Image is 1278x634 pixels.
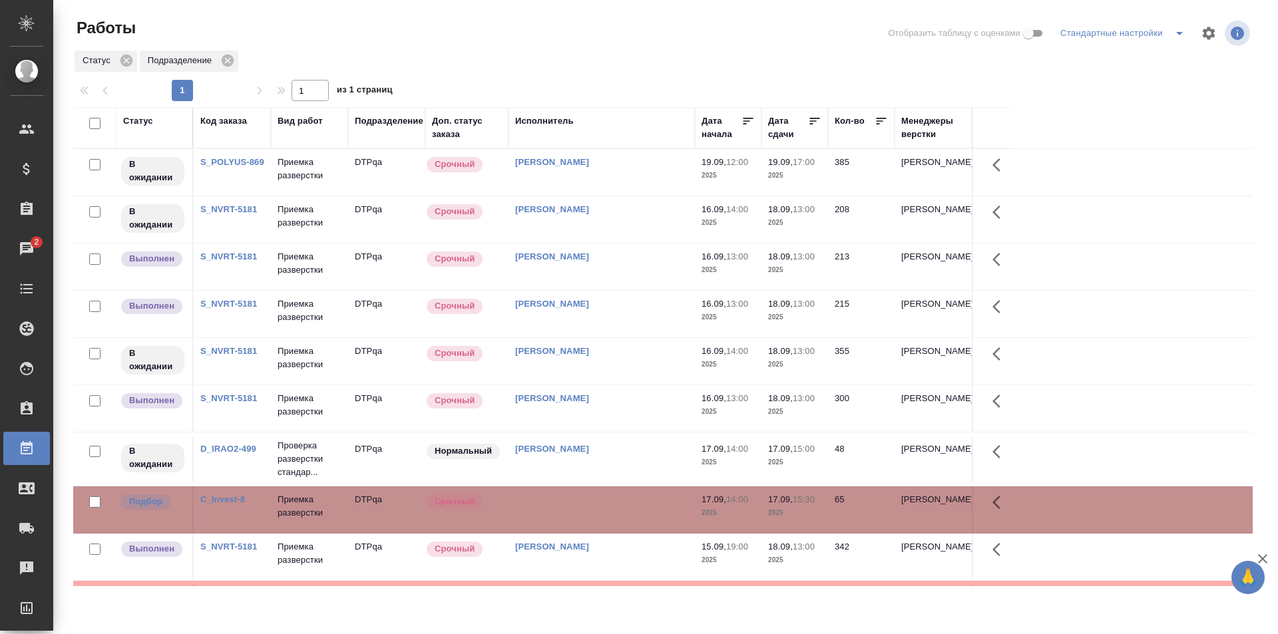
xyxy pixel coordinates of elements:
div: Исполнитель завершил работу [120,540,186,558]
button: Здесь прячутся важные кнопки [984,486,1016,518]
div: Исполнитель назначен, приступать к работе пока рано [120,203,186,234]
span: 🙏 [1237,563,1259,591]
p: В ожидании [129,158,176,184]
td: 215 [828,291,895,337]
div: Исполнитель [515,114,574,128]
p: 13:00 [793,542,815,552]
p: В ожидании [129,205,176,232]
p: 2025 [702,405,755,418]
a: S_NVRT-5181 [200,393,257,403]
p: 16.09, [702,204,726,214]
td: DTPqa [348,534,425,580]
p: Срочный [435,299,475,313]
div: Дата начала [702,114,742,141]
a: D_IRAO2-499 [200,444,256,454]
a: S_NVRT-5181 [200,204,257,214]
p: 15:30 [793,494,815,504]
p: Проверка разверстки стандар... [278,439,341,479]
p: 2025 [702,554,755,567]
p: Срочный [435,252,475,265]
p: 2025 [702,169,755,182]
p: В ожидании [129,347,176,373]
p: Срочный [435,205,475,218]
p: 16.09, [702,346,726,356]
p: [PERSON_NAME] [901,156,965,169]
p: Приемка разверстки [278,203,341,230]
p: Приемка разверстки [278,250,341,277]
p: 18.09, [768,346,793,356]
p: Приемка разверстки [278,297,341,324]
td: DTPqa [348,243,425,290]
p: 2025 [702,506,755,520]
td: 342 [828,534,895,580]
span: Работы [73,17,136,39]
div: Исполнитель завершил работу [120,250,186,268]
p: 17.09, [768,444,793,454]
td: 385 [828,149,895,196]
td: DTPqa [348,436,425,482]
p: 18.09, [768,393,793,403]
p: Срочный [435,347,475,360]
td: DTPqa [348,584,425,631]
button: Здесь прячутся важные кнопки [984,584,1016,616]
div: Исполнитель завершил работу [120,392,186,410]
td: 213 [828,243,895,290]
p: Приемка разверстки [278,392,341,418]
p: 17:00 [793,157,815,167]
a: 2 [3,232,50,265]
span: Настроить таблицу [1193,17,1225,49]
p: 2025 [702,358,755,371]
a: [PERSON_NAME] [515,444,589,454]
a: [PERSON_NAME] [515,251,589,261]
p: 13:00 [793,346,815,356]
div: Менеджеры верстки [901,114,965,141]
p: Выполнен [129,252,174,265]
td: 42 [828,584,895,631]
p: Выполнен [129,299,174,313]
td: 300 [828,385,895,432]
p: 13:00 [793,251,815,261]
a: S_NVRT-5181 [200,542,257,552]
a: S_NVRT-5181 [200,299,257,309]
button: Здесь прячутся важные кнопки [984,338,1016,370]
p: 2025 [702,456,755,469]
div: Кол-во [835,114,865,128]
a: [PERSON_NAME] [515,346,589,356]
td: DTPqa [348,196,425,243]
p: [PERSON_NAME] [901,442,965,456]
td: DTPqa [348,385,425,432]
p: 12:00 [726,157,748,167]
td: 65 [828,486,895,533]
td: DTPqa [348,149,425,196]
p: 18.09, [768,251,793,261]
p: 17.09, [702,494,726,504]
p: [PERSON_NAME] [901,493,965,506]
a: [PERSON_NAME] [515,299,589,309]
a: [PERSON_NAME] [515,204,589,214]
p: 13:00 [726,251,748,261]
p: [PERSON_NAME] [901,540,965,554]
td: 208 [828,196,895,243]
a: [PERSON_NAME] [515,157,589,167]
p: 2025 [768,506,821,520]
td: 48 [828,436,895,482]
p: Приемка разверстки [278,345,341,371]
p: Нормальный [435,444,492,458]
p: [PERSON_NAME] [901,203,965,216]
div: Дата сдачи [768,114,808,141]
p: Статус [83,54,115,67]
div: Статус [75,51,137,72]
td: DTPqa [348,291,425,337]
p: 2025 [768,405,821,418]
p: 2025 [768,169,821,182]
a: [PERSON_NAME] [515,393,589,403]
p: 19:00 [726,542,748,552]
p: 13:00 [726,299,748,309]
p: Подразделение [148,54,216,67]
p: 13:00 [726,393,748,403]
div: Можно подбирать исполнителей [120,493,186,511]
div: Доп. статус заказа [432,114,502,141]
p: [PERSON_NAME] [901,345,965,358]
div: Подразделение [140,51,238,72]
p: 13:00 [793,393,815,403]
